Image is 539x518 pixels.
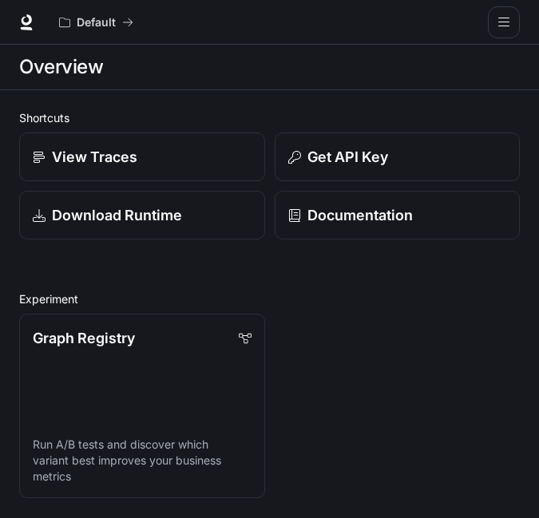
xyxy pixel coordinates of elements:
[77,16,116,30] p: Default
[19,291,520,307] h2: Experiment
[52,204,182,226] p: Download Runtime
[19,132,265,181] a: View Traces
[19,109,520,126] h2: Shortcuts
[275,132,521,181] button: Get API Key
[19,314,265,498] a: Graph RegistryRun A/B tests and discover which variant best improves your business metrics
[52,146,137,168] p: View Traces
[19,51,103,83] h1: Overview
[52,6,141,38] button: All workspaces
[19,191,265,239] a: Download Runtime
[275,191,521,239] a: Documentation
[307,146,388,168] p: Get API Key
[307,204,413,226] p: Documentation
[488,6,520,38] button: open drawer
[33,437,252,484] p: Run A/B tests and discover which variant best improves your business metrics
[33,327,135,349] p: Graph Registry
